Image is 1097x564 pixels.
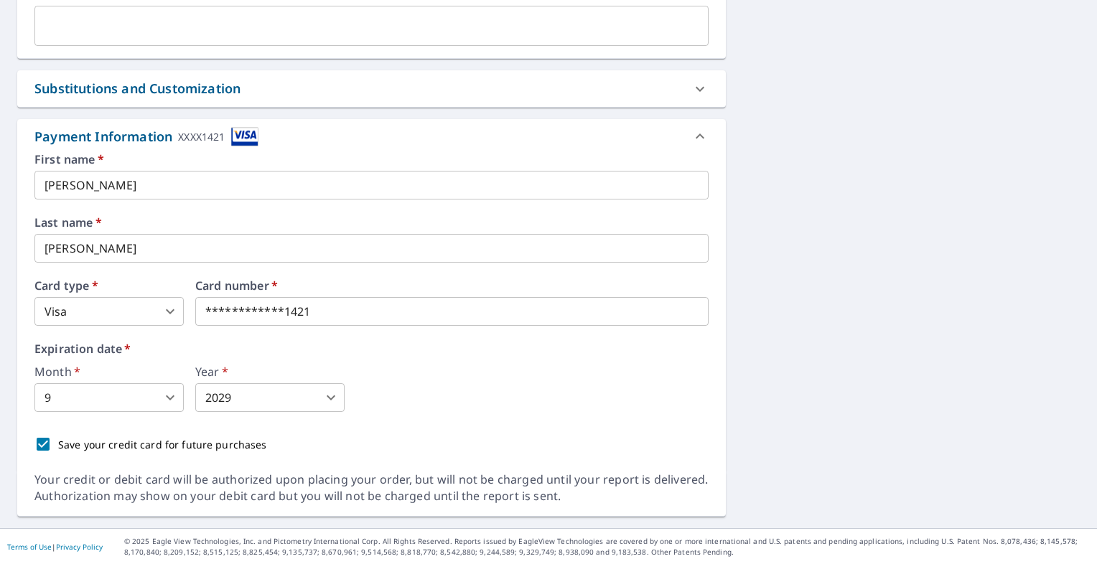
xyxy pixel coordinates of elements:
[34,79,241,98] div: Substitutions and Customization
[7,542,52,552] a: Terms of Use
[34,154,709,165] label: First name
[34,343,709,354] label: Expiration date
[195,280,709,291] label: Card number
[178,127,225,146] div: XXXX1421
[124,536,1090,558] p: © 2025 Eagle View Technologies, Inc. and Pictometry International Corp. All Rights Reserved. Repo...
[56,542,103,552] a: Privacy Policy
[34,471,709,504] div: Your credit or debit card will be authorized upon placing your order, but will not be charged unt...
[7,542,103,551] p: |
[195,383,345,412] div: 2029
[17,119,726,154] div: Payment InformationXXXX1421cardImage
[34,280,184,291] label: Card type
[34,297,184,326] div: Visa
[195,366,345,377] label: Year
[34,217,709,228] label: Last name
[34,383,184,412] div: 9
[58,437,267,452] p: Save your credit card for future purchases
[34,366,184,377] label: Month
[34,127,258,146] div: Payment Information
[17,70,726,107] div: Substitutions and Customization
[231,127,258,146] img: cardImage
